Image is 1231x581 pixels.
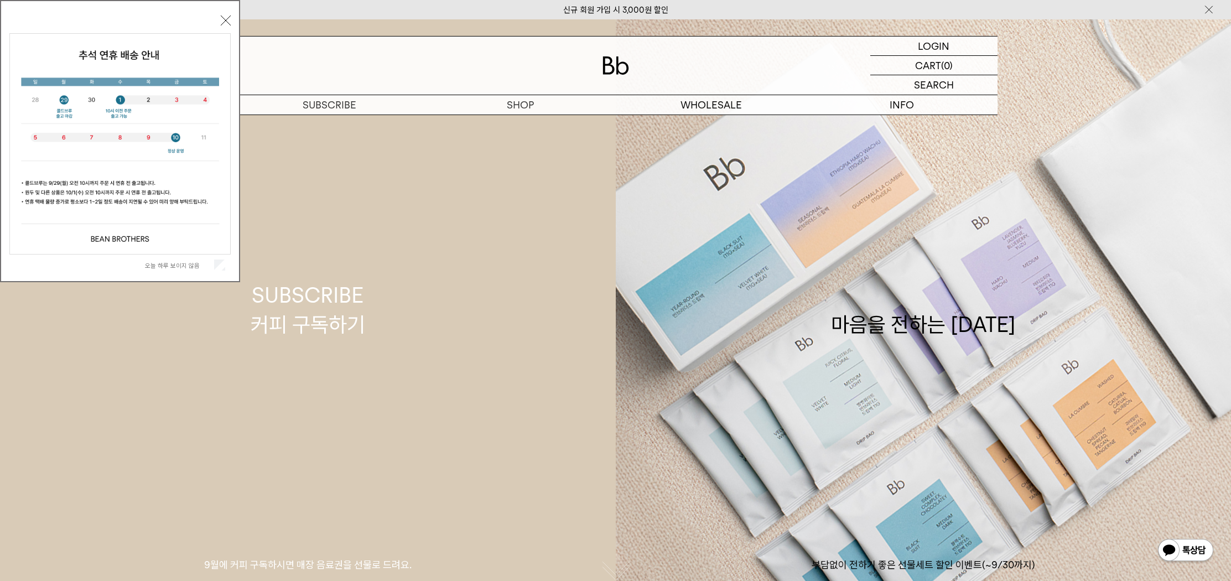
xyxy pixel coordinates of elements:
[425,95,616,115] a: SHOP
[914,75,954,95] p: SEARCH
[251,281,365,339] div: SUBSCRIBE 커피 구독하기
[10,34,230,254] img: 5e4d662c6b1424087153c0055ceb1a13_140731.jpg
[915,56,941,75] p: CART
[918,37,949,55] p: LOGIN
[870,56,998,75] a: CART (0)
[807,95,998,115] p: INFO
[234,95,425,115] a: SUBSCRIBE
[563,5,668,15] a: 신규 회원 가입 시 3,000원 할인
[221,15,231,25] button: 닫기
[941,56,953,75] p: (0)
[1157,538,1214,564] img: 카카오톡 채널 1:1 채팅 버튼
[602,56,629,75] img: 로고
[831,281,1016,339] div: 마음을 전하는 [DATE]
[616,95,807,115] p: WHOLESALE
[870,37,998,56] a: LOGIN
[145,262,212,269] label: 오늘 하루 보이지 않음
